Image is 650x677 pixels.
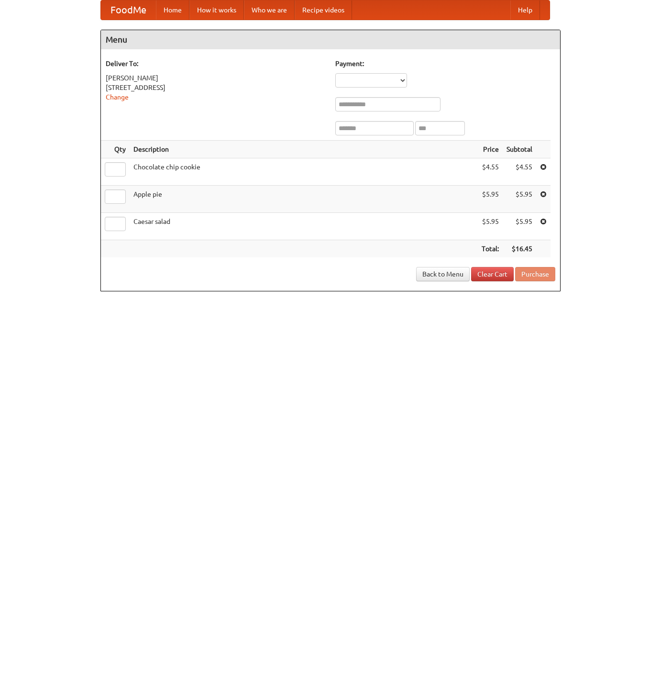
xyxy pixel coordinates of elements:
[478,141,503,158] th: Price
[106,73,326,83] div: [PERSON_NAME]
[478,158,503,186] td: $4.55
[130,186,478,213] td: Apple pie
[478,213,503,240] td: $5.95
[503,186,536,213] td: $5.95
[335,59,555,68] h5: Payment:
[510,0,540,20] a: Help
[478,240,503,258] th: Total:
[416,267,470,281] a: Back to Menu
[130,213,478,240] td: Caesar salad
[503,158,536,186] td: $4.55
[106,93,129,101] a: Change
[101,30,560,49] h4: Menu
[503,240,536,258] th: $16.45
[130,158,478,186] td: Chocolate chip cookie
[503,213,536,240] td: $5.95
[156,0,189,20] a: Home
[130,141,478,158] th: Description
[515,267,555,281] button: Purchase
[189,0,244,20] a: How it works
[471,267,514,281] a: Clear Cart
[106,83,326,92] div: [STREET_ADDRESS]
[101,0,156,20] a: FoodMe
[101,141,130,158] th: Qty
[295,0,352,20] a: Recipe videos
[106,59,326,68] h5: Deliver To:
[503,141,536,158] th: Subtotal
[478,186,503,213] td: $5.95
[244,0,295,20] a: Who we are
